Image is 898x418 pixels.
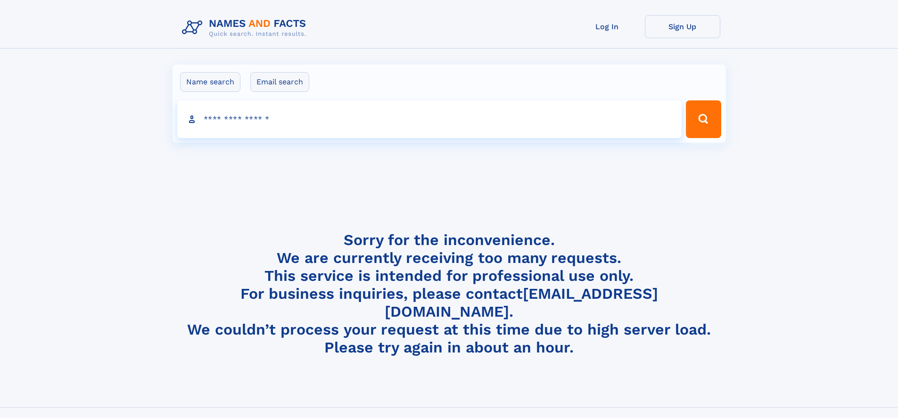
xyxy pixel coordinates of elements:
[180,72,240,92] label: Name search
[178,231,720,357] h4: Sorry for the inconvenience. We are currently receiving too many requests. This service is intend...
[569,15,645,38] a: Log In
[178,15,314,41] img: Logo Names and Facts
[250,72,309,92] label: Email search
[385,285,658,320] a: [EMAIL_ADDRESS][DOMAIN_NAME]
[177,100,682,138] input: search input
[686,100,721,138] button: Search Button
[645,15,720,38] a: Sign Up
